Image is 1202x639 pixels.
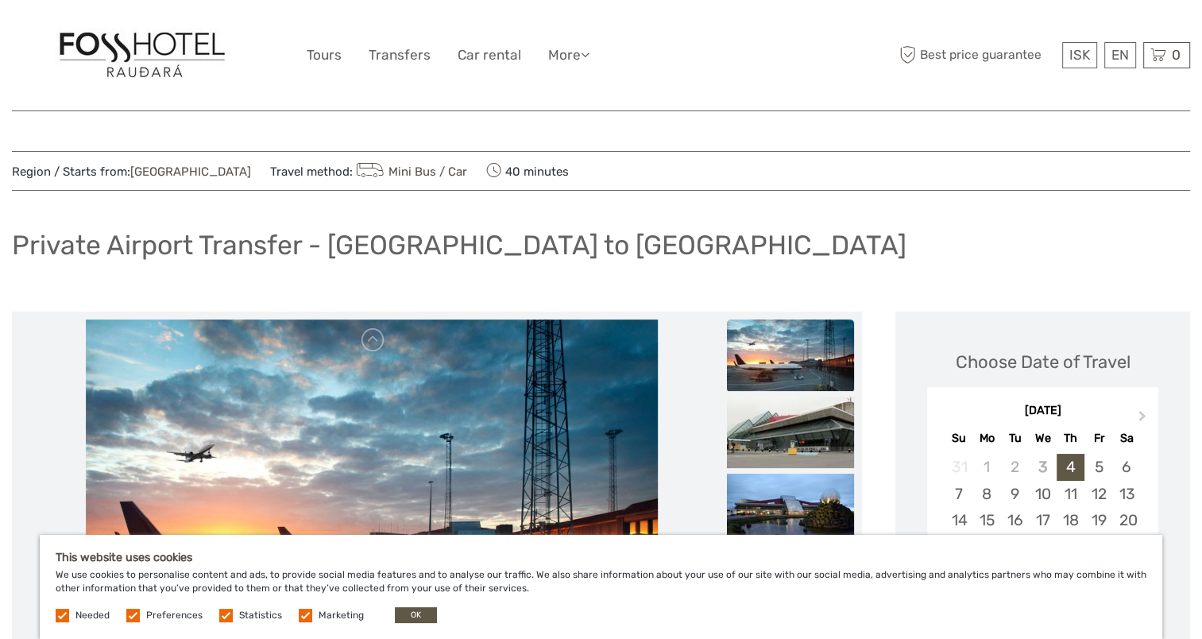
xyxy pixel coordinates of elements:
div: month 2025-09 [933,454,1154,612]
div: Su [945,428,972,449]
a: Mini Bus / Car [353,165,467,179]
div: Choose Monday, September 8th, 2025 [973,481,1001,507]
div: We use cookies to personalise content and ads, to provide social media features and to analyse ou... [40,535,1162,639]
div: Choose Sunday, September 7th, 2025 [945,481,972,507]
button: OK [395,607,437,623]
div: Th [1057,428,1084,449]
div: Choose Friday, September 5th, 2025 [1084,454,1112,480]
div: Choose Friday, September 26th, 2025 [1084,533,1112,560]
div: [DATE] [927,403,1158,420]
label: Preferences [146,609,203,622]
h5: This website uses cookies [56,551,1146,564]
a: Transfers [369,44,431,67]
div: Choose Thursday, September 25th, 2025 [1057,533,1084,560]
span: Travel method: [270,160,467,182]
div: Choose Wednesday, September 10th, 2025 [1029,481,1057,507]
div: We [1029,428,1057,449]
button: Next Month [1131,407,1157,432]
div: Sa [1113,428,1141,449]
div: Tu [1001,428,1029,449]
div: Choose Saturday, September 20th, 2025 [1113,507,1141,533]
div: Choose Wednesday, September 17th, 2025 [1029,507,1057,533]
span: ISK [1069,47,1090,63]
div: Not available Monday, September 1st, 2025 [973,454,1001,480]
div: Choose Sunday, September 14th, 2025 [945,507,972,533]
div: Choose Friday, September 19th, 2025 [1084,507,1112,533]
div: Not available Tuesday, September 2nd, 2025 [1001,454,1029,480]
button: Open LiveChat chat widget [183,25,202,44]
span: 0 [1169,47,1183,63]
div: Choose Saturday, September 27th, 2025 [1113,533,1141,560]
h1: Private Airport Transfer - [GEOGRAPHIC_DATA] to [GEOGRAPHIC_DATA] [12,229,906,261]
div: EN [1104,42,1136,68]
div: Choose Tuesday, September 23rd, 2025 [1001,533,1029,560]
div: Choose Thursday, September 4th, 2025 [1057,454,1084,480]
img: 53533e45abd649fb9fbdc7017eff9f20_slider_thumbnail.jpeg [727,319,854,391]
div: Not available Sunday, August 31st, 2025 [945,454,972,480]
span: Region / Starts from: [12,164,251,180]
a: Tours [307,44,342,67]
div: Not available Wednesday, September 3rd, 2025 [1029,454,1057,480]
img: 4f36b102d2374589b114f3b94707a0ca_slider_thumbnail.jpeg [727,474,854,545]
div: Choose Wednesday, September 24th, 2025 [1029,533,1057,560]
div: Choose Friday, September 12th, 2025 [1084,481,1112,507]
div: Choose Monday, September 22nd, 2025 [973,533,1001,560]
div: Choose Sunday, September 21st, 2025 [945,533,972,560]
a: More [548,44,589,67]
img: 1559-95cbafc2-de5e-4f3b-9b0d-0fc3a3bc0dff_logo_big.jpg [55,28,230,83]
div: Choose Date of Travel [956,350,1130,374]
a: Car rental [458,44,521,67]
div: Choose Saturday, September 6th, 2025 [1113,454,1141,480]
span: Best price guarantee [895,42,1058,68]
img: d9501c7442014c3faec2612865ed7c93_slider_thumbnail.jpeg [727,397,854,468]
div: Choose Saturday, September 13th, 2025 [1113,481,1141,507]
div: Choose Tuesday, September 16th, 2025 [1001,507,1029,533]
label: Marketing [319,609,364,622]
span: 40 minutes [486,160,569,182]
div: Choose Thursday, September 18th, 2025 [1057,507,1084,533]
label: Needed [75,609,110,622]
div: Fr [1084,428,1112,449]
div: Mo [973,428,1001,449]
p: We're away right now. Please check back later! [22,28,180,41]
a: [GEOGRAPHIC_DATA] [130,165,251,179]
div: Choose Tuesday, September 9th, 2025 [1001,481,1029,507]
div: Choose Thursday, September 11th, 2025 [1057,481,1084,507]
div: Choose Monday, September 15th, 2025 [973,507,1001,533]
label: Statistics [239,609,282,622]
